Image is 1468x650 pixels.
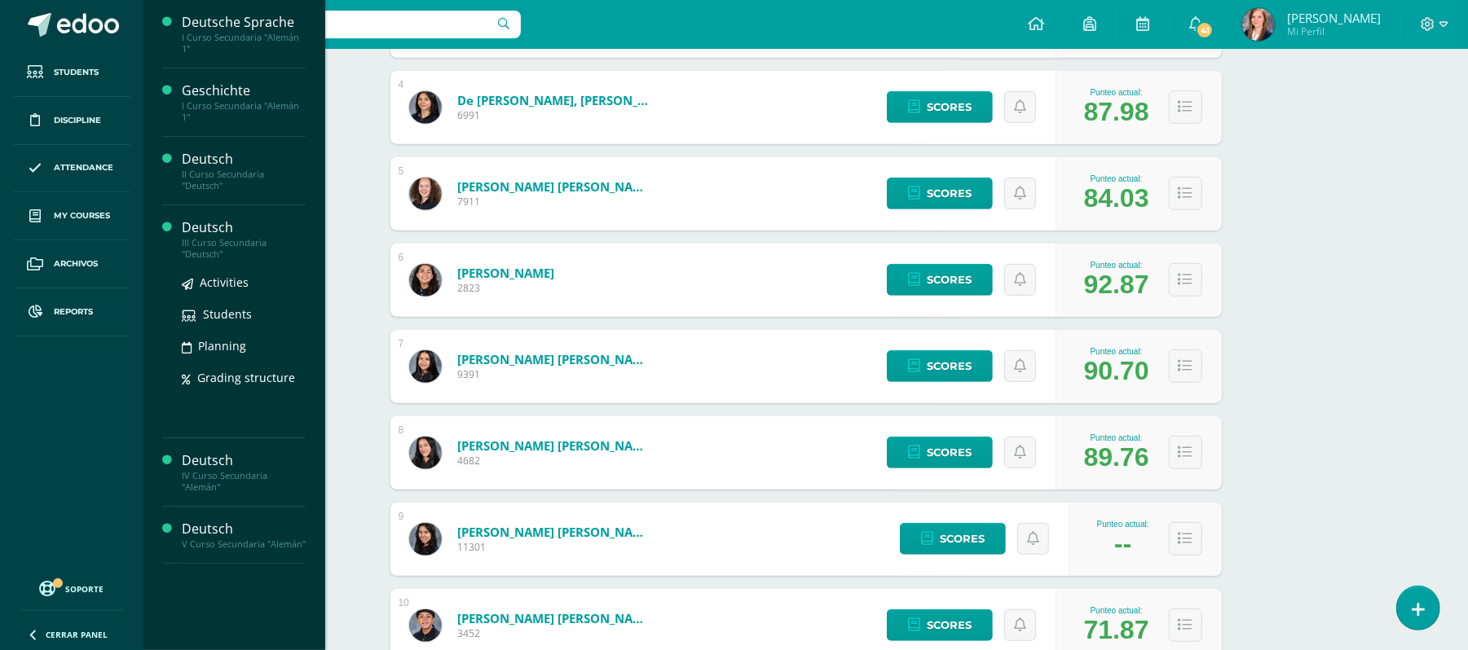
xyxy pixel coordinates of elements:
div: 5 [399,165,404,177]
span: Discipline [54,114,101,127]
div: 6 [399,252,404,263]
span: 4682 [457,454,653,468]
a: Scores [887,437,993,468]
div: IV Curso Secundaria "Alemán" [182,470,306,493]
a: Students [182,305,306,323]
span: 9391 [457,367,653,381]
div: II Curso Secundaria "Deutsch" [182,169,306,191]
div: 92.87 [1084,270,1149,300]
a: Scores [887,350,993,382]
a: Reports [13,288,130,336]
div: Punteo actual: [1084,347,1149,356]
div: Punteo actual: [1084,606,1149,615]
a: Scores [887,609,993,641]
div: 84.03 [1084,183,1149,213]
span: Reports [54,305,93,318]
div: Deutsche Sprache [182,13,306,32]
div: -- [1114,529,1131,559]
a: DeutschIV Curso Secundaria "Alemán" [182,451,306,493]
span: Soporte [66,583,104,595]
a: DeutschIII Curso Secundaria "Deutsch" [182,218,306,260]
span: 6991 [457,108,653,122]
span: Scores [927,351,972,381]
span: Grading structure [197,370,295,385]
div: Geschichte [182,81,306,100]
img: 0c01e8fc53173e669d3e85419c67fc99.png [409,523,442,556]
a: Attendance [13,145,130,193]
span: [PERSON_NAME] [1287,10,1381,26]
span: Scores [927,178,972,209]
div: 10 [399,597,409,608]
span: Students [203,306,252,322]
div: Punteo actual: [1084,261,1149,270]
div: 8 [399,424,404,436]
span: Mi Perfil [1287,24,1381,38]
div: 9 [399,511,404,522]
span: Scores [927,437,972,468]
a: Scores [887,264,993,296]
div: 7 [399,338,404,349]
a: Soporte [20,577,124,599]
img: b29fe54ec6e98bb3289e95f17207530c.png [409,609,442,642]
a: Activities [182,273,306,292]
div: 4 [399,79,404,90]
a: Scores [887,178,993,209]
a: Scores [900,523,1006,555]
span: 11301 [457,540,653,554]
div: V Curso Secundaria "Alemán" [182,538,306,550]
div: Deutsch [182,150,306,169]
div: Punteo actual: [1084,88,1149,97]
span: Scores [927,265,972,295]
a: Deutsche SpracheI Curso Secundaria "Alemán 1" [182,13,306,55]
a: Archivos [13,240,130,288]
span: Scores [927,92,972,122]
a: [PERSON_NAME] [PERSON_NAME] [457,524,653,540]
a: Scores [887,91,993,123]
span: 7911 [457,195,653,209]
div: III Curso Secundaria "Deutsch" [182,237,306,260]
img: 30b41a60147bfd045cc6c38be83b16e6.png [1242,8,1275,41]
a: Students [13,49,130,97]
a: [PERSON_NAME] [PERSON_NAME] [457,178,653,195]
div: 87.98 [1084,97,1149,127]
img: 524160da69fa6c02248b70119570b02e.png [409,91,442,124]
img: f359bdbca0015d06feeaae59818eb74f.png [409,350,442,383]
div: Deutsch [182,520,306,538]
div: I Curso Secundaria "Alemán 1" [182,100,306,123]
div: 71.87 [1084,615,1149,645]
span: Attendance [54,161,113,174]
div: I Curso Secundaria "Alemán 1" [182,32,306,55]
span: Scores [927,610,972,640]
a: My courses [13,192,130,240]
span: 41 [1196,21,1214,39]
div: Deutsch [182,451,306,470]
a: Grading structure [182,368,306,387]
div: 90.70 [1084,356,1149,386]
a: GeschichteI Curso Secundaria "Alemán 1" [182,81,306,123]
span: Students [54,66,99,79]
span: 3452 [457,626,653,640]
div: 89.76 [1084,442,1149,472]
div: Deutsch [182,218,306,237]
a: Planning [182,336,306,355]
span: 2823 [457,281,554,295]
div: Punteo actual: [1084,174,1149,183]
span: Scores [940,524,985,554]
span: Cerrar panel [46,629,108,640]
div: Punteo actual: [1097,520,1149,529]
a: Discipline [13,97,130,145]
img: 784b0d8d7bb6a04bf7a96e706539e531.png [409,264,442,296]
span: Activities [200,274,249,290]
a: [PERSON_NAME] [PERSON_NAME] [457,351,653,367]
div: Punteo actual: [1084,433,1149,442]
span: Planning [198,338,246,354]
img: 2c4d7dc7e3541c8a3a0754dd434cb6d9.png [409,178,442,210]
img: aa92e757b7c3ab98100a463259636097.png [409,437,442,469]
a: DeutschII Curso Secundaria "Deutsch" [182,150,306,191]
a: DeutschV Curso Secundaria "Alemán" [182,520,306,550]
span: Archivos [54,257,98,270]
a: [PERSON_NAME] [PERSON_NAME] [457,610,653,626]
a: De [PERSON_NAME], [PERSON_NAME] [457,92,653,108]
a: [PERSON_NAME] [PERSON_NAME] [457,437,653,454]
input: Search a user… [154,11,521,38]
